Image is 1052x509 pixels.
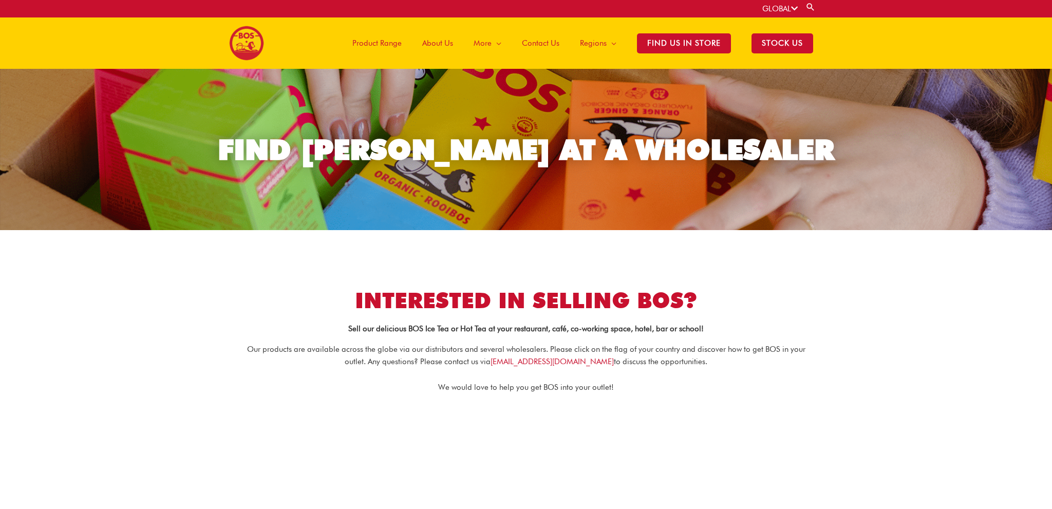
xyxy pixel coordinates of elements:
h2: interested in selling BOS? [238,287,814,315]
a: Product Range [342,17,412,69]
div: FIND [PERSON_NAME] AT A WHOLESALER [218,136,834,164]
a: Regions [570,17,627,69]
p: Sell our delicious BOS Ice Tea or Hot Tea at your restaurant, café, co-working space, hotel, bar ... [238,325,814,333]
span: Product Range [352,28,402,59]
a: GLOBAL [762,4,798,13]
a: Contact Us [512,17,570,69]
a: Find Us in Store [627,17,741,69]
nav: Site Navigation [334,17,823,69]
img: BOS logo finals-200px [229,26,264,61]
div: We would love to help you get BOS into your outlet! [238,381,814,394]
span: Contact Us [522,28,559,59]
a: Search button [805,2,816,12]
a: More [463,17,512,69]
span: More [474,28,492,59]
div: Our products are available across the globe via our distributors and several wholesalers. Please ... [238,343,814,369]
span: STOCK US [752,33,813,53]
a: [EMAIL_ADDRESS][DOMAIN_NAME] [491,357,614,366]
span: About Us [422,28,453,59]
span: Regions [580,28,607,59]
a: STOCK US [741,17,823,69]
a: About Us [412,17,463,69]
span: Find Us in Store [637,33,731,53]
